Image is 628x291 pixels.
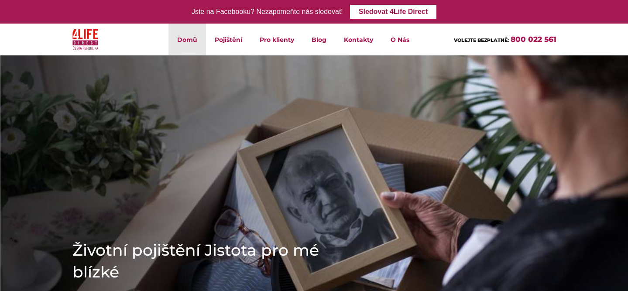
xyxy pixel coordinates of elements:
[511,35,556,44] a: 800 022 561
[303,24,335,55] a: Blog
[350,5,436,19] a: Sledovat 4Life Direct
[192,6,343,18] div: Jste na Facebooku? Nezapomeňte nás sledovat!
[335,24,382,55] a: Kontakty
[168,24,206,55] a: Domů
[454,37,509,43] span: VOLEJTE BEZPLATNĚ:
[72,239,334,283] h1: Životní pojištění Jistota pro mé blízké
[72,27,99,52] img: 4Life Direct Česká republika logo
